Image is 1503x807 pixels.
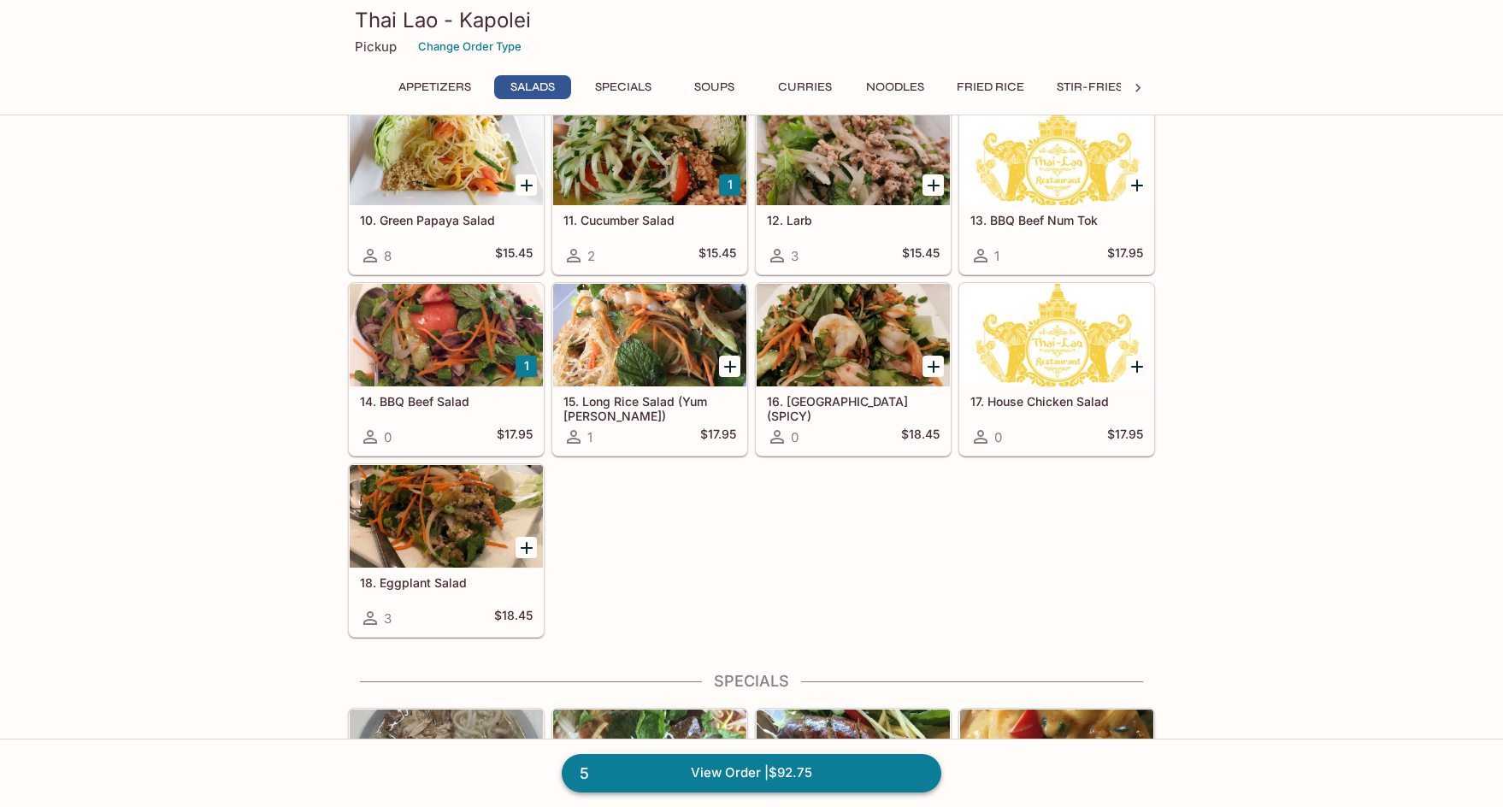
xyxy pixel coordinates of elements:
button: Stir-Fries [1047,75,1132,99]
a: 13. BBQ Beef Num Tok1$17.95 [959,102,1154,274]
div: 12. Larb [757,103,950,205]
div: 18. Eggplant Salad [350,465,543,568]
div: 14. BBQ Beef Salad [350,284,543,386]
button: Soups [675,75,752,99]
button: Add 14. BBQ Beef Salad [516,356,537,377]
div: 10. Green Papaya Salad [350,103,543,205]
span: 8 [384,248,392,264]
h5: $17.95 [1107,245,1143,266]
span: 5 [569,762,599,786]
h5: 10. Green Papaya Salad [360,213,533,227]
h5: $15.45 [698,245,736,266]
div: 11. Cucumber Salad [553,103,746,205]
h3: Thai Lao - Kapolei [355,7,1148,33]
a: 17. House Chicken Salad0$17.95 [959,283,1154,456]
h5: 14. BBQ Beef Salad [360,394,533,409]
button: Add 10. Green Papaya Salad [516,174,537,196]
a: 16. [GEOGRAPHIC_DATA] (SPICY)0$18.45 [756,283,951,456]
div: 16. Basil Shrimp Salad (SPICY) [757,284,950,386]
a: 14. BBQ Beef Salad0$17.95 [349,283,544,456]
a: 11. Cucumber Salad2$15.45 [552,102,747,274]
button: Add 13. BBQ Beef Num Tok [1126,174,1147,196]
span: 3 [384,610,392,627]
a: 12. Larb3$15.45 [756,102,951,274]
h5: $17.95 [497,427,533,447]
div: 13. BBQ Beef Num Tok [960,103,1153,205]
h5: 15. Long Rice Salad (Yum [PERSON_NAME]) [563,394,736,422]
h5: 12. Larb [767,213,940,227]
h5: 13. BBQ Beef Num Tok [970,213,1143,227]
span: 3 [791,248,799,264]
h4: Specials [348,672,1155,691]
span: 0 [994,429,1002,445]
div: 15. Long Rice Salad (Yum Woon Sen) [553,284,746,386]
span: 1 [994,248,999,264]
a: 18. Eggplant Salad3$18.45 [349,464,544,637]
h5: 11. Cucumber Salad [563,213,736,227]
button: Fried Rice [947,75,1034,99]
h5: $18.45 [494,608,533,628]
span: 1 [587,429,592,445]
h5: $15.45 [902,245,940,266]
a: 15. Long Rice Salad (Yum [PERSON_NAME])1$17.95 [552,283,747,456]
button: Add 17. House Chicken Salad [1126,356,1147,377]
a: 5View Order |$92.75 [562,754,941,792]
h5: $17.95 [700,427,736,447]
button: Curries [766,75,843,99]
h5: 18. Eggplant Salad [360,575,533,590]
h5: $18.45 [901,427,940,447]
span: 0 [384,429,392,445]
button: Add 11. Cucumber Salad [719,174,740,196]
a: 10. Green Papaya Salad8$15.45 [349,102,544,274]
h5: 16. [GEOGRAPHIC_DATA] (SPICY) [767,394,940,422]
div: 17. House Chicken Salad [960,284,1153,386]
button: Noodles [857,75,934,99]
button: Salads [494,75,571,99]
button: Add 12. Larb [922,174,944,196]
button: Add 16. Basil Shrimp Salad (SPICY) [922,356,944,377]
h5: 17. House Chicken Salad [970,394,1143,409]
span: 2 [587,248,595,264]
p: Pickup [355,38,397,55]
span: 0 [791,429,799,445]
button: Appetizers [389,75,480,99]
button: Add 18. Eggplant Salad [516,537,537,558]
button: Change Order Type [410,33,529,60]
button: Specials [585,75,662,99]
h5: $15.45 [495,245,533,266]
h5: $17.95 [1107,427,1143,447]
button: Add 15. Long Rice Salad (Yum Woon Sen) [719,356,740,377]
